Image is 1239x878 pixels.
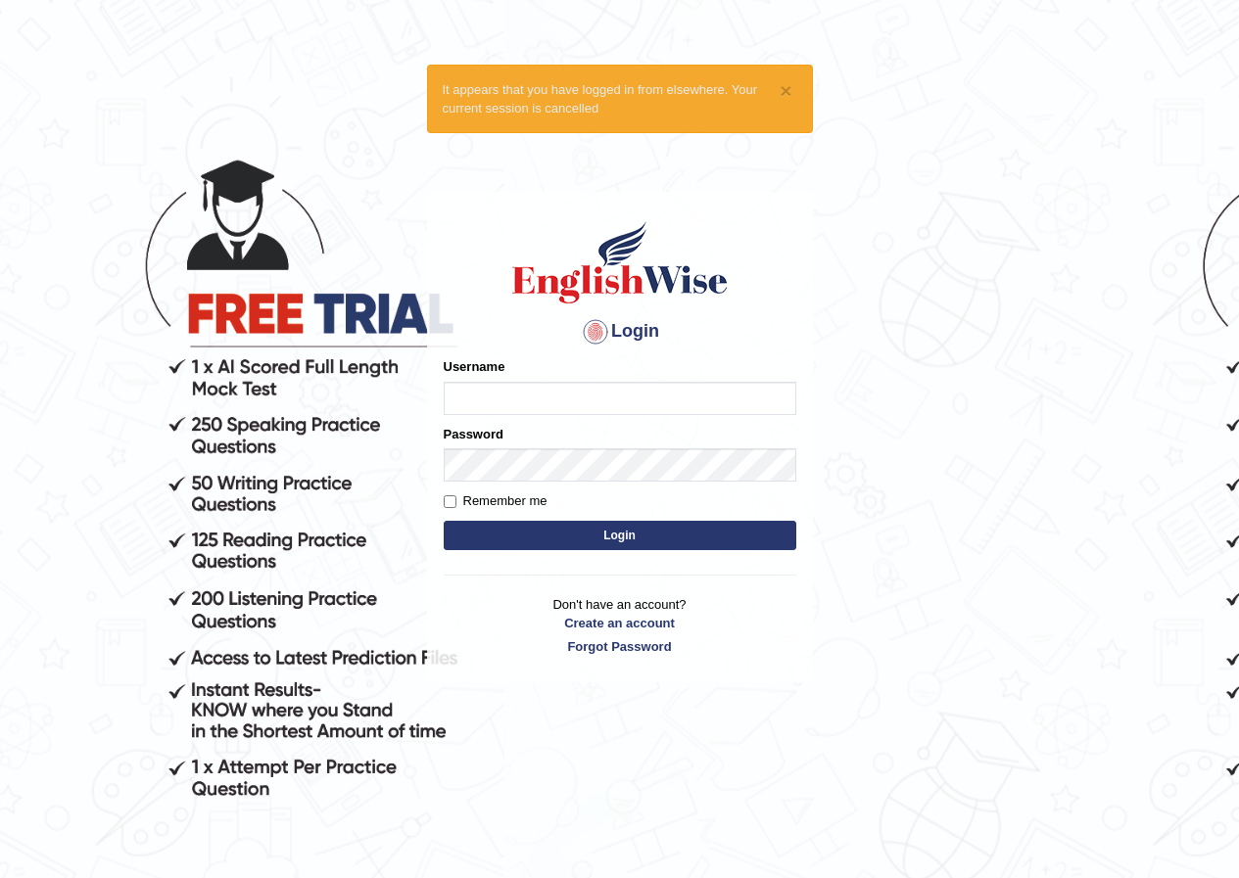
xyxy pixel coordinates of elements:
button: Login [444,521,796,550]
input: Remember me [444,495,456,508]
h4: Login [444,316,796,347]
img: Logo of English Wise sign in for intelligent practice with AI [508,218,732,306]
label: Username [444,357,505,376]
a: Create an account [444,614,796,632]
label: Password [444,425,503,443]
button: × [780,80,791,101]
label: Remember me [444,491,548,511]
p: Don't have an account? [444,595,796,656]
a: Forgot Password [444,637,796,656]
div: It appears that you have logged in from elsewhere. Your current session is cancelled [427,65,813,133]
